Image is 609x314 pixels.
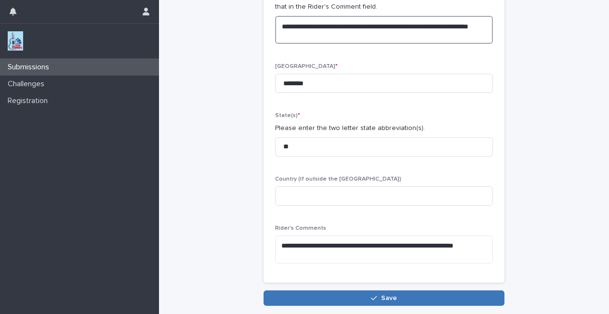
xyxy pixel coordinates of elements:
span: State(s) [275,113,300,118]
img: jxsLJbdS1eYBI7rVAS4p [8,31,23,51]
p: Please enter the two letter state abbreviation(s). [275,123,493,133]
p: Registration [4,96,55,105]
button: Save [264,290,504,306]
p: Challenges [4,79,52,89]
span: Country (If outside the [GEOGRAPHIC_DATA]) [275,176,401,182]
p: Submissions [4,63,57,72]
span: [GEOGRAPHIC_DATA] [275,64,338,69]
span: Save [381,295,397,301]
span: Rider's Comments [275,225,326,231]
